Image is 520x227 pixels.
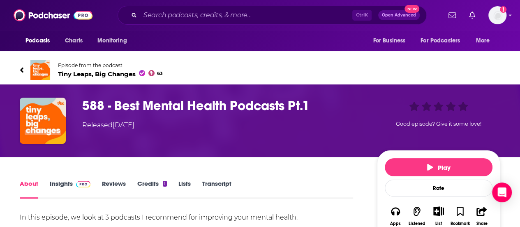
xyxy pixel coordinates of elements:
[488,6,506,24] button: Show profile menu
[367,33,416,49] button: open menu
[352,10,372,21] span: Ctrl K
[118,6,427,25] div: Search podcasts, credits, & more...
[157,72,163,75] span: 63
[60,33,88,49] a: Charts
[382,13,416,17] span: Open Advanced
[102,180,126,199] a: Reviews
[476,221,487,226] div: Share
[202,180,231,199] a: Transcript
[451,221,470,226] div: Bookmark
[470,33,500,49] button: open menu
[445,8,459,22] a: Show notifications dropdown
[30,60,50,80] img: Tiny Leaps, Big Changes
[140,9,352,22] input: Search podcasts, credits, & more...
[20,60,500,80] a: Tiny Leaps, Big ChangesEpisode from the podcastTiny Leaps, Big Changes63
[65,35,83,47] span: Charts
[82,98,364,114] h1: 588 - Best Mental Health Podcasts Pt.1
[378,10,420,20] button: Open AdvancedNew
[137,180,167,199] a: Credits1
[58,70,163,78] span: Tiny Leaps, Big Changes
[92,33,137,49] button: open menu
[82,120,134,130] div: Released [DATE]
[76,181,90,187] img: Podchaser Pro
[58,62,163,68] span: Episode from the podcast
[421,35,460,47] span: For Podcasters
[409,221,425,226] div: Listened
[14,7,92,23] img: Podchaser - Follow, Share and Rate Podcasts
[25,35,50,47] span: Podcasts
[427,164,451,171] span: Play
[373,35,405,47] span: For Business
[50,180,90,199] a: InsightsPodchaser Pro
[20,180,38,199] a: About
[500,6,506,13] svg: Add a profile image
[178,180,191,199] a: Lists
[396,121,481,127] span: Good episode? Give it some love!
[20,33,60,49] button: open menu
[476,35,490,47] span: More
[97,35,127,47] span: Monitoring
[404,5,419,13] span: New
[385,180,492,197] div: Rate
[435,221,442,226] div: List
[466,8,478,22] a: Show notifications dropdown
[492,183,512,202] div: Open Intercom Messenger
[488,6,506,24] span: Logged in as juliahaav
[385,158,492,176] button: Play
[430,206,447,215] button: Show More Button
[163,181,167,187] div: 1
[20,98,66,144] img: 588 - Best Mental Health Podcasts Pt.1
[488,6,506,24] img: User Profile
[390,221,401,226] div: Apps
[415,33,472,49] button: open menu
